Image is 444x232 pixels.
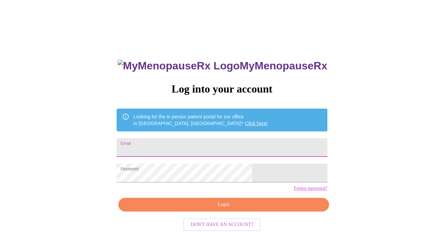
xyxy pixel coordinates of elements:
[183,218,261,231] button: Don't have an account?
[133,111,268,129] div: Looking for the in person patient portal for our office in [GEOGRAPHIC_DATA], [GEOGRAPHIC_DATA]?
[118,198,329,212] button: Login
[191,221,253,229] span: Don't have an account?
[245,121,268,126] a: Click here!
[118,60,327,72] h3: MyMenopauseRx
[182,221,262,227] a: Don't have an account?
[294,186,327,191] a: Forgot password?
[117,83,327,95] h3: Log into your account
[126,200,321,209] span: Login
[118,60,240,72] img: MyMenopauseRx Logo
